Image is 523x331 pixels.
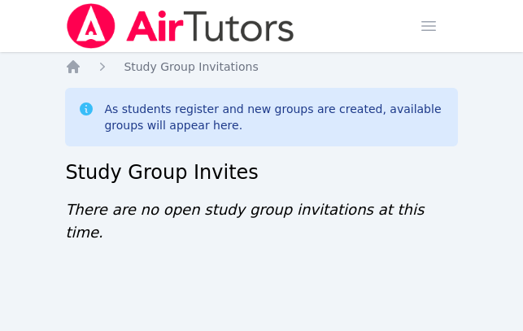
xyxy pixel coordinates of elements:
[65,59,457,75] nav: Breadcrumb
[124,60,258,73] span: Study Group Invitations
[104,101,444,133] div: As students register and new groups are created, available groups will appear here.
[124,59,258,75] a: Study Group Invitations
[65,201,424,241] span: There are no open study group invitations at this time.
[65,3,295,49] img: Air Tutors
[65,159,457,185] h2: Study Group Invites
